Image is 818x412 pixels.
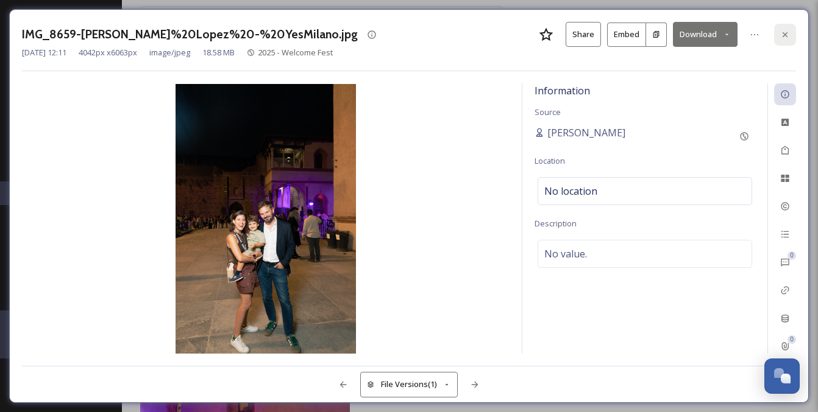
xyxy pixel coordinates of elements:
span: 2025 - Welcome Fest [258,47,333,58]
span: No value. [544,246,587,261]
img: IMG_8659-Joaquin%2520Lopez%2520-%2520YesMilano.jpg [22,84,510,354]
span: [DATE] 12:11 [22,47,66,58]
div: 0 [788,251,796,260]
div: 0 [788,335,796,344]
span: [PERSON_NAME] [547,125,625,140]
button: Embed [607,23,646,47]
span: Description [535,218,577,229]
button: Download [673,22,738,47]
button: File Versions(1) [360,372,458,397]
span: 4042 px x 6063 px [79,47,137,58]
button: Open Chat [764,358,800,394]
span: image/jpeg [149,47,190,58]
h3: IMG_8659-[PERSON_NAME]%20Lopez%20-%20YesMilano.jpg [22,26,358,43]
span: No location [544,184,597,198]
span: Location [535,155,565,166]
span: 18.58 MB [202,47,235,58]
span: Information [535,84,590,97]
span: Source [535,106,561,117]
button: Share [566,22,601,47]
